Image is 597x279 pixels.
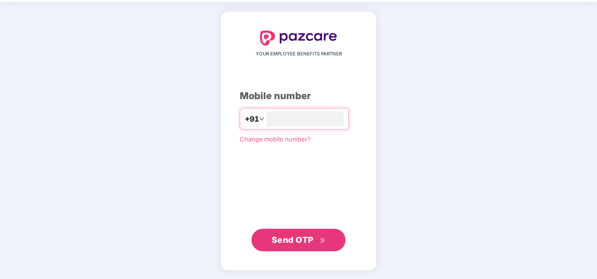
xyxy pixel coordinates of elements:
[260,31,337,46] img: logo
[240,89,357,103] div: Mobile number
[259,116,265,122] span: down
[256,50,342,58] span: YOUR EMPLOYEE BENEFITS PARTNER
[251,229,346,251] button: Send OTPdouble-right
[320,238,326,244] span: double-right
[272,235,314,245] span: Send OTP
[245,113,259,125] span: +91
[240,135,311,143] a: Change mobile number?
